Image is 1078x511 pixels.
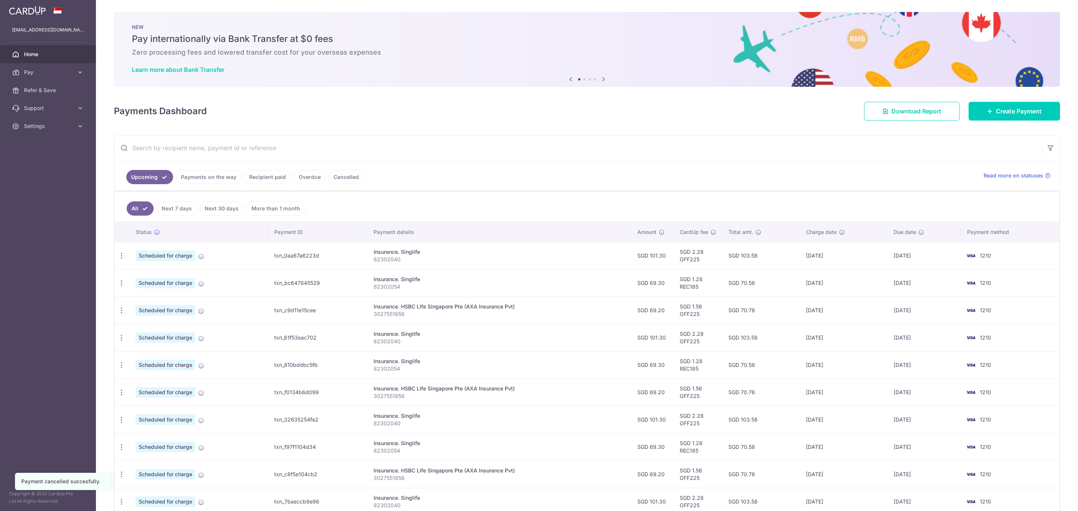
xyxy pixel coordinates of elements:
td: txn_32635254fe2 [268,406,368,433]
h5: Pay internationally via Bank Transfer at $0 fees [132,33,1042,45]
input: Search by recipient name, payment id or reference [114,136,1042,160]
a: Learn more about Bank Transfer [132,66,224,73]
td: [DATE] [888,296,961,324]
p: 82302040 [374,256,625,263]
img: Bank Card [963,497,978,506]
span: 1210 [980,362,991,368]
td: SGD 2.28 OFF225 [674,324,722,351]
td: txn_c8f5e104cb2 [268,460,368,488]
div: Insurance. Singlife [374,276,625,283]
td: SGD 103.58 [722,242,800,269]
p: 82302054 [374,365,625,372]
td: [DATE] [800,324,888,351]
img: Bank Card [963,306,978,315]
div: Insurance. Singlife [374,330,625,338]
p: 82302040 [374,420,625,427]
td: SGD 101.30 [631,406,674,433]
td: [DATE] [800,433,888,460]
td: [DATE] [800,269,888,296]
td: SGD 69.30 [631,351,674,378]
p: 3027551856 [374,392,625,400]
td: [DATE] [800,460,888,488]
a: Download Report [864,102,960,121]
span: Pay [24,69,73,76]
td: SGD 69.30 [631,433,674,460]
img: Bank Card [963,442,978,451]
span: CardUp fee [680,228,708,236]
td: [DATE] [800,242,888,269]
span: Amount [637,228,656,236]
h4: Payments Dashboard [114,104,207,118]
div: Payment cancelled succesfully. [21,478,105,485]
span: 1210 [980,334,991,341]
span: Refer & Save [24,86,73,94]
th: Payment details [368,222,631,242]
span: 1210 [980,471,991,477]
img: Bank Card [963,388,978,397]
td: [DATE] [888,460,961,488]
p: 82302054 [374,447,625,454]
div: Insurance. Singlife [374,248,625,256]
p: 3027551856 [374,474,625,482]
div: Insurance. HSBC LIfe Singapore Pte (AXA Insurance Pvt) [374,467,625,474]
td: SGD 1.56 OFF225 [674,378,722,406]
a: Next 30 days [200,201,244,216]
span: Download Report [891,107,941,116]
td: txn_f97f1104d34 [268,433,368,460]
td: [DATE] [888,378,961,406]
td: [DATE] [888,351,961,378]
div: Insurance. Singlife [374,412,625,420]
th: Payment method [961,222,1059,242]
td: SGD 70.76 [722,460,800,488]
td: SGD 70.58 [722,433,800,460]
a: All [127,201,154,216]
iframe: Opens a widget where you can find more information [1030,489,1071,507]
p: 82302040 [374,502,625,509]
p: 3027551856 [374,310,625,318]
a: Read more on statuses [984,172,1051,179]
td: [DATE] [800,296,888,324]
td: SGD 70.58 [722,351,800,378]
td: SGD 70.58 [722,269,800,296]
span: Scheduled for charge [136,414,195,425]
td: [DATE] [888,269,961,296]
td: SGD 103.58 [722,324,800,351]
span: 1210 [980,307,991,313]
a: Payments on the way [176,170,241,184]
td: txn_0aa67a6223d [268,242,368,269]
td: SGD 101.30 [631,324,674,351]
span: Charge date [806,228,837,236]
td: SGD 2.28 OFF225 [674,242,722,269]
td: txn_bc647845529 [268,269,368,296]
img: Bank transfer banner [114,12,1060,87]
td: txn_61f53eac702 [268,324,368,351]
span: Scheduled for charge [136,387,195,398]
span: 1210 [980,280,991,286]
span: 1210 [980,252,991,259]
span: Scheduled for charge [136,278,195,288]
img: Bank Card [963,415,978,424]
div: Insurance. Singlife [374,439,625,447]
td: SGD 103.58 [722,406,800,433]
td: SGD 1.28 REC185 [674,351,722,378]
th: Payment ID [268,222,368,242]
img: Bank Card [963,361,978,369]
span: Support [24,104,73,112]
td: [DATE] [800,378,888,406]
td: SGD 69.20 [631,296,674,324]
span: Status [136,228,152,236]
span: Scheduled for charge [136,332,195,343]
td: SGD 1.28 REC185 [674,269,722,296]
img: CardUp [9,6,46,15]
img: Bank Card [963,470,978,479]
a: Cancelled [329,170,364,184]
td: SGD 69.30 [631,269,674,296]
td: [DATE] [888,406,961,433]
span: Scheduled for charge [136,496,195,507]
td: [DATE] [888,324,961,351]
div: Insurance. HSBC LIfe Singapore Pte (AXA Insurance Pvt) [374,385,625,392]
div: Insurance. Singlife [374,358,625,365]
img: Bank Card [963,333,978,342]
h6: Zero processing fees and lowered transfer cost for your overseas expenses [132,48,1042,57]
span: Settings [24,122,73,130]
